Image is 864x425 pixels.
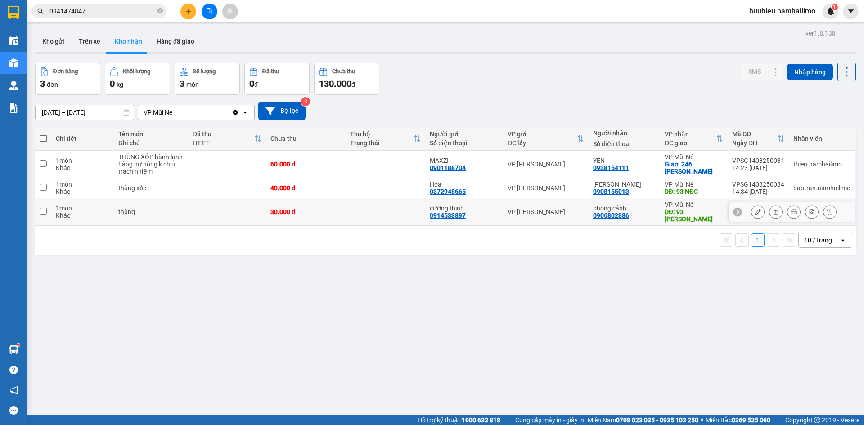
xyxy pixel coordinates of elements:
div: hàng hư hỏng k chịu trách nhiệm [118,161,184,175]
div: Tên món [118,130,184,138]
div: ĐC giao [665,139,716,147]
svg: open [242,109,249,116]
button: file-add [202,4,217,19]
span: ⚪️ [701,418,703,422]
img: logo-vxr [8,6,19,19]
button: Đã thu0đ [244,63,310,95]
div: VP [PERSON_NAME] [508,208,584,215]
img: warehouse-icon [9,36,18,45]
div: Sửa đơn hàng [751,205,765,219]
span: huuhieu.namhailimo [742,5,823,17]
sup: 1 [17,344,20,346]
div: Khác [56,164,109,171]
div: Số điện thoại [593,140,656,148]
span: đơn [47,81,58,88]
span: đ [351,81,355,88]
div: thùng xốp [118,184,184,192]
div: 1 món [56,157,109,164]
div: VPSG1408250031 [732,157,784,164]
div: Hoa [430,181,499,188]
th: Toggle SortBy [660,127,728,151]
div: thùng [118,208,184,215]
div: Chưa thu [332,68,355,75]
button: Kho gửi [35,31,72,52]
span: caret-down [847,7,855,15]
div: ver 1.8.138 [805,28,836,38]
button: Nhập hàng [787,64,833,80]
span: 0 [249,78,254,89]
div: 0908155013 [593,188,629,195]
div: Đã thu [193,130,254,138]
div: thien.namhailimo [793,161,850,168]
strong: 1900 633 818 [462,416,500,424]
div: cường thinh [430,205,499,212]
span: plus [185,8,192,14]
img: icon-new-feature [827,7,835,15]
span: Cung cấp máy in - giấy in: [515,415,585,425]
th: Toggle SortBy [188,127,266,151]
span: file-add [206,8,212,14]
img: solution-icon [9,103,18,113]
div: Chi tiết [56,135,109,142]
span: | [507,415,508,425]
th: Toggle SortBy [346,127,425,151]
span: question-circle [9,366,18,374]
span: Miền Nam [588,415,698,425]
button: SMS [741,63,768,80]
img: warehouse-icon [9,81,18,90]
svg: open [839,237,846,244]
div: Chưa thu [270,135,341,142]
button: Khối lượng0kg [105,63,170,95]
div: VPSG1408250034 [732,181,784,188]
span: Miền Bắc [706,415,770,425]
button: Hàng đã giao [149,31,202,52]
div: Giao hàng [769,205,783,219]
div: Nhân viên [793,135,850,142]
div: Số lượng [193,68,216,75]
div: Mã GD [732,130,777,138]
div: 1 món [56,181,109,188]
div: Đơn hàng [53,68,78,75]
div: 0372948665 [430,188,466,195]
div: VP Mũi Né [665,201,723,208]
strong: 0708 023 035 - 0935 103 250 [616,416,698,424]
div: Anh Vũ [593,181,656,188]
div: Đã thu [262,68,279,75]
div: VP Mũi Né [665,181,723,188]
div: Khác [56,212,109,219]
div: 0914533897 [430,212,466,219]
button: Kho nhận [108,31,149,52]
div: 40.000 đ [270,184,341,192]
span: | [777,415,778,425]
span: copyright [814,417,820,423]
span: close-circle [157,7,163,16]
div: baotran.namhailimo [793,184,850,192]
button: plus [180,4,196,19]
th: Toggle SortBy [503,127,589,151]
div: THÙNG XỐP hành lạnh [118,153,184,161]
th: Toggle SortBy [728,127,789,151]
button: Bộ lọc [258,102,306,120]
button: Trên xe [72,31,108,52]
span: 0 [110,78,115,89]
button: 1 [751,233,765,247]
div: 14:23 [DATE] [732,164,784,171]
div: VP [PERSON_NAME] [508,184,584,192]
strong: 0369 525 060 [732,416,770,424]
div: 30.000 đ [270,208,341,215]
div: Người nhận [593,130,656,137]
sup: 1 [832,4,838,10]
div: ĐC lấy [508,139,577,147]
div: VP Mũi Né [665,153,723,161]
button: aim [222,4,238,19]
div: Ngày ĐH [732,139,777,147]
span: món [186,81,199,88]
sup: 3 [301,97,310,106]
div: VP [PERSON_NAME] [508,161,584,168]
span: 3 [40,78,45,89]
span: 1 [833,4,836,10]
span: đ [254,81,258,88]
div: DĐ: 93 nguyễn đình chiểu [665,208,723,223]
div: VP gửi [508,130,577,138]
input: Tìm tên, số ĐT hoặc mã đơn [49,6,156,16]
